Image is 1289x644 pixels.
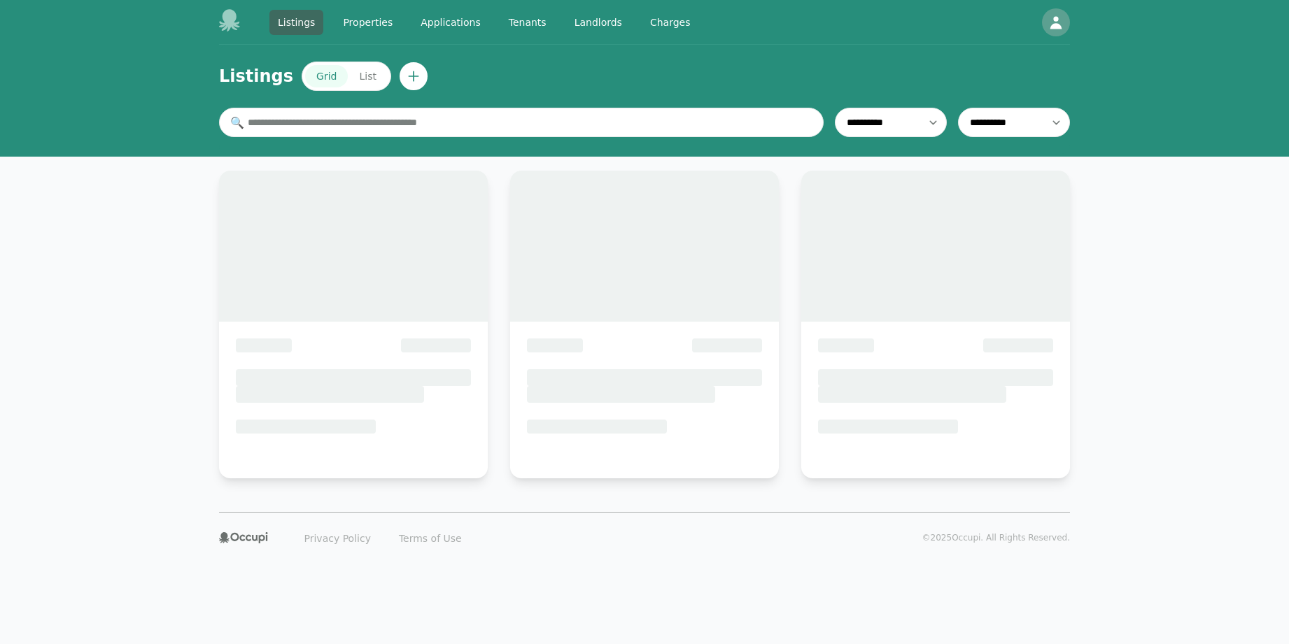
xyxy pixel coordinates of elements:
a: Charges [642,10,699,35]
button: Grid [305,65,348,87]
a: Listings [269,10,323,35]
p: © 2025 Occupi. All Rights Reserved. [922,532,1070,543]
a: Properties [334,10,401,35]
a: Terms of Use [390,527,470,550]
button: Create new listing [400,62,428,90]
a: Tenants [500,10,555,35]
a: Applications [412,10,489,35]
button: List [348,65,387,87]
h1: Listings [219,65,293,87]
a: Landlords [566,10,631,35]
a: Privacy Policy [296,527,379,550]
